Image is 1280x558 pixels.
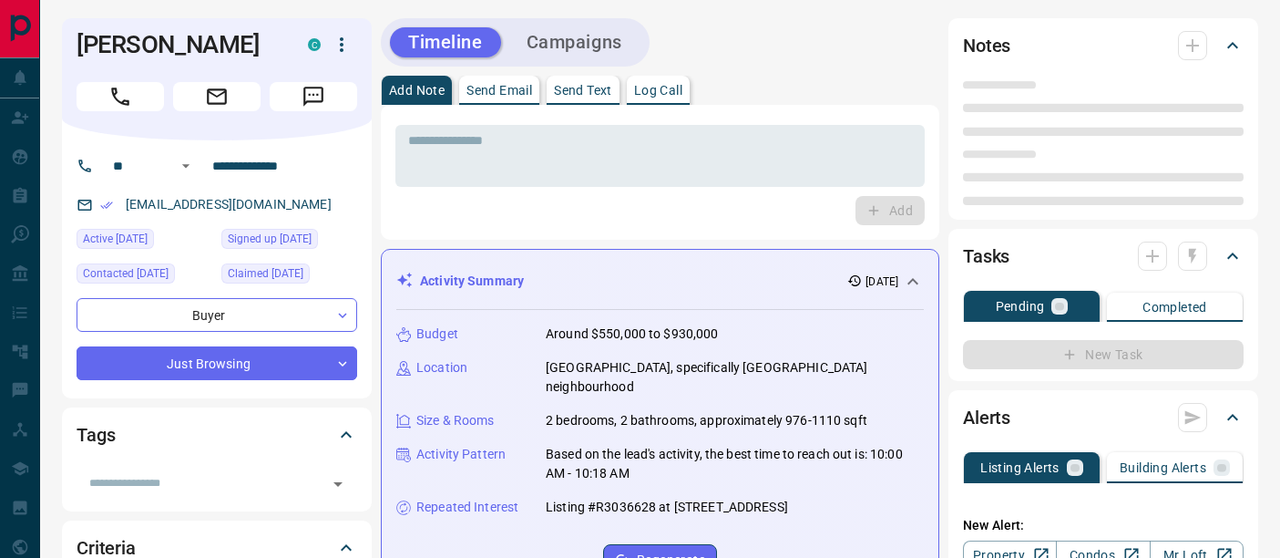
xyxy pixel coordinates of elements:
[1120,461,1206,474] p: Building Alerts
[634,84,682,97] p: Log Call
[1142,301,1207,314] p: Completed
[963,24,1244,67] div: Notes
[508,27,640,57] button: Campaigns
[77,298,357,332] div: Buyer
[963,31,1010,60] h2: Notes
[325,471,351,497] button: Open
[228,264,303,283] span: Claimed [DATE]
[865,274,898,290] p: [DATE]
[100,199,113,212] svg: Email Verified
[963,403,1010,432] h2: Alerts
[996,300,1045,313] p: Pending
[416,445,506,464] p: Activity Pattern
[175,155,197,177] button: Open
[420,272,524,291] p: Activity Summary
[416,411,495,430] p: Size & Rooms
[77,30,281,59] h1: [PERSON_NAME]
[963,396,1244,439] div: Alerts
[554,84,612,97] p: Send Text
[221,263,357,289] div: Wed Sep 10 2025
[546,325,719,344] p: Around $550,000 to $930,000
[546,411,867,430] p: 2 bedrooms, 2 bathrooms, approximately 976-1110 sqft
[126,197,332,212] a: [EMAIL_ADDRESS][DOMAIN_NAME]
[466,84,532,97] p: Send Email
[963,516,1244,535] p: New Alert:
[390,27,501,57] button: Timeline
[546,445,924,483] p: Based on the lead's activity, the best time to reach out is: 10:00 AM - 10:18 AM
[546,498,788,517] p: Listing #R3036628 at [STREET_ADDRESS]
[389,84,445,97] p: Add Note
[221,229,357,254] div: Wed Sep 10 2025
[228,230,312,248] span: Signed up [DATE]
[83,264,169,283] span: Contacted [DATE]
[77,229,212,254] div: Wed Sep 10 2025
[77,82,164,111] span: Call
[173,82,261,111] span: Email
[396,264,924,298] div: Activity Summary[DATE]
[980,461,1060,474] p: Listing Alerts
[308,38,321,51] div: condos.ca
[416,325,458,344] p: Budget
[963,242,1009,271] h2: Tasks
[963,234,1244,278] div: Tasks
[270,82,357,111] span: Message
[77,420,115,449] h2: Tags
[77,413,357,457] div: Tags
[83,230,148,248] span: Active [DATE]
[546,358,924,397] p: [GEOGRAPHIC_DATA], specifically [GEOGRAPHIC_DATA] neighbourhood
[416,498,518,517] p: Repeated Interest
[416,358,467,377] p: Location
[77,263,212,289] div: Wed Sep 10 2025
[77,346,357,380] div: Just Browsing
